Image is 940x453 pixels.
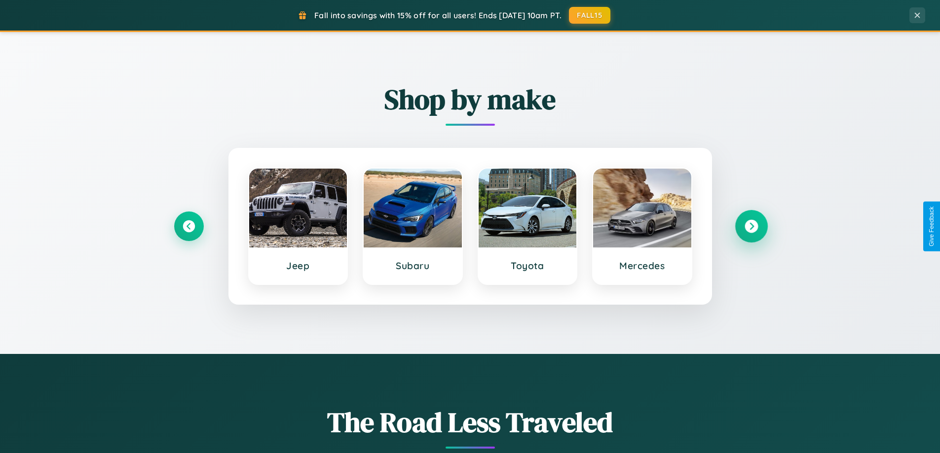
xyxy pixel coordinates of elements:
[374,260,452,272] h3: Subaru
[569,7,610,24] button: FALL15
[174,80,766,118] h2: Shop by make
[928,207,935,246] div: Give Feedback
[259,260,338,272] h3: Jeep
[603,260,681,272] h3: Mercedes
[489,260,567,272] h3: Toyota
[314,10,562,20] span: Fall into savings with 15% off for all users! Ends [DATE] 10am PT.
[174,403,766,441] h1: The Road Less Traveled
